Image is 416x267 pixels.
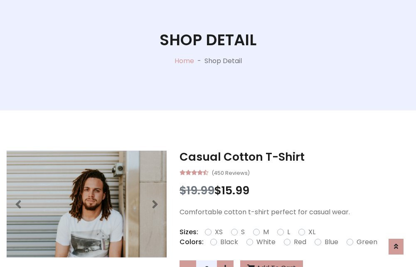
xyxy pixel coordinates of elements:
[215,227,223,237] label: XS
[256,237,276,247] label: White
[180,184,410,197] h3: $
[180,150,410,164] h3: Casual Cotton T-Shirt
[180,237,204,247] p: Colors:
[212,167,250,177] small: (450 Reviews)
[325,237,338,247] label: Blue
[204,56,242,66] p: Shop Detail
[241,227,245,237] label: S
[308,227,315,237] label: XL
[180,207,410,217] p: Comfortable cotton t-shirt perfect for casual wear.
[222,183,249,198] span: 15.99
[263,227,269,237] label: M
[357,237,377,247] label: Green
[175,56,194,66] a: Home
[220,237,238,247] label: Black
[180,183,214,198] span: $19.99
[294,237,306,247] label: Red
[287,227,290,237] label: L
[7,151,167,257] img: Image
[194,56,204,66] p: -
[180,227,198,237] p: Sizes:
[160,31,256,49] h1: Shop Detail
